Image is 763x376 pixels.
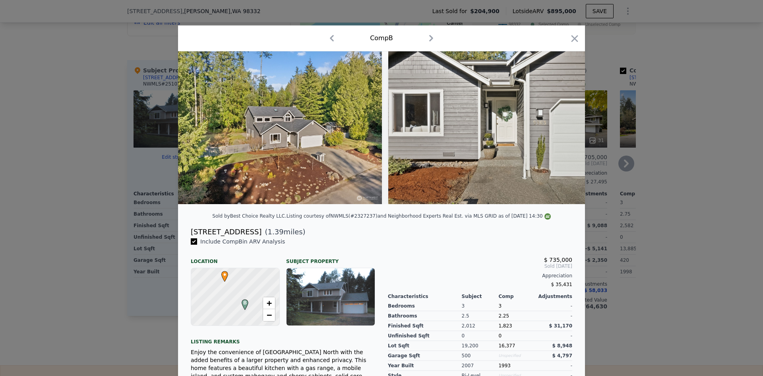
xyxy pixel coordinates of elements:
div: Comp B [370,33,393,43]
div: Sold by Best Choice Realty LLC . [212,213,286,219]
div: Unspecified [498,351,535,361]
div: Finished Sqft [388,321,462,331]
div: 500 [462,351,499,361]
span: − [267,310,272,320]
span: ( miles) [261,226,305,238]
div: • [219,271,224,276]
a: Zoom in [263,297,275,309]
span: 0 [498,333,502,339]
div: 2.5 [462,311,499,321]
div: Comp [498,293,535,300]
div: Appreciation [388,273,572,279]
span: Include Comp B in ARV Analysis [197,238,288,245]
div: Subject Property [286,252,375,265]
div: - [535,331,572,341]
div: 2.25 [498,311,535,321]
span: 16,377 [498,343,515,349]
span: $ 8,948 [552,343,572,349]
span: + [267,298,272,308]
span: $ 31,170 [549,323,572,329]
div: 3 [462,301,499,311]
span: B [240,299,250,306]
img: Property Img [178,51,382,204]
span: 1.39 [268,228,284,236]
img: Property Img [388,51,617,204]
div: 1993 [498,361,535,371]
div: 0 [462,331,499,341]
div: [STREET_ADDRESS] [191,226,261,238]
img: NWMLS Logo [544,213,551,220]
span: 3 [498,303,502,309]
div: Listing courtesy of NWMLS (#2327237) and Neighborhood Experts Real Est. via MLS GRID as of [DATE]... [287,213,551,219]
span: • [219,269,230,281]
span: $ 4,797 [552,353,572,358]
span: Sold [DATE] [388,263,572,269]
div: Garage Sqft [388,351,462,361]
div: 19,200 [462,341,499,351]
span: $ 35,431 [551,282,572,287]
span: $ 735,000 [544,257,572,263]
div: Characteristics [388,293,462,300]
div: Lot Sqft [388,341,462,351]
div: - [535,361,572,371]
a: Zoom out [263,309,275,321]
div: Listing remarks [191,332,375,345]
div: Location [191,252,280,265]
div: Year Built [388,361,462,371]
div: Subject [462,293,499,300]
div: B [240,299,244,304]
div: - [535,311,572,321]
div: Unfinished Sqft [388,331,462,341]
span: 1,823 [498,323,512,329]
div: Adjustments [535,293,572,300]
div: - [535,301,572,311]
div: 2007 [462,361,499,371]
div: Bedrooms [388,301,462,311]
div: 2,012 [462,321,499,331]
div: Bathrooms [388,311,462,321]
